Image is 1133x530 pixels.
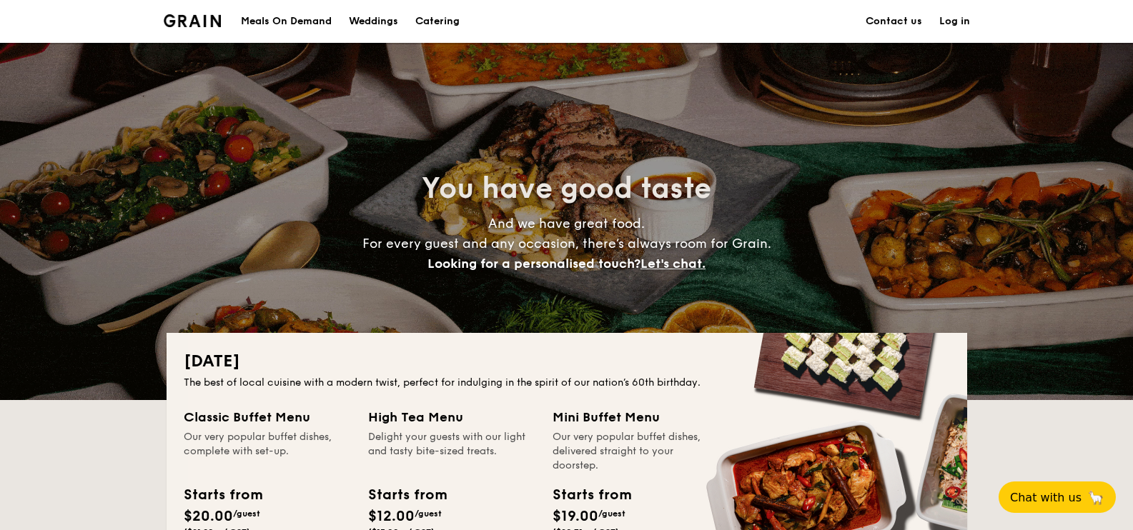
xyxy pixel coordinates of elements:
[184,407,351,427] div: Classic Buffet Menu
[368,430,535,473] div: Delight your guests with our light and tasty bite-sized treats.
[184,508,233,525] span: $20.00
[1087,489,1104,506] span: 🦙
[598,509,625,519] span: /guest
[553,508,598,525] span: $19.00
[368,484,446,506] div: Starts from
[184,484,262,506] div: Starts from
[368,407,535,427] div: High Tea Menu
[999,481,1116,513] button: Chat with us🦙
[553,407,720,427] div: Mini Buffet Menu
[184,350,950,373] h2: [DATE]
[164,14,222,27] a: Logotype
[184,430,351,473] div: Our very popular buffet dishes, complete with set-up.
[368,508,415,525] span: $12.00
[1010,491,1082,504] span: Chat with us
[553,430,720,473] div: Our very popular buffet dishes, delivered straight to your doorstep.
[164,14,222,27] img: Grain
[233,509,260,519] span: /guest
[553,484,630,506] div: Starts from
[415,509,442,519] span: /guest
[184,376,950,390] div: The best of local cuisine with a modern twist, perfect for indulging in the spirit of our nation’...
[640,256,706,271] span: Let's chat.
